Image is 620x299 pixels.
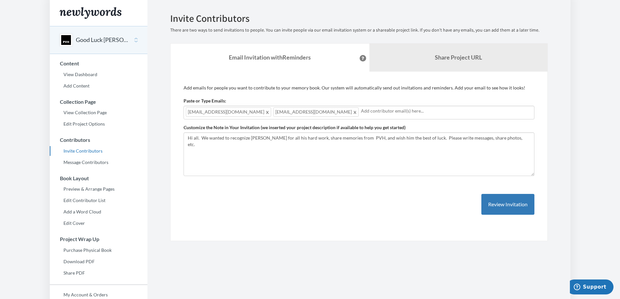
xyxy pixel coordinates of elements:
[170,13,548,24] h2: Invite Contributors
[50,81,147,91] a: Add Content
[435,54,482,61] b: Share Project URL
[481,194,534,215] button: Review Invitation
[50,218,147,228] a: Edit Cover
[50,196,147,205] a: Edit Contributor List
[50,137,147,143] h3: Contributors
[184,132,534,176] textarea: Hi all. We wanted to recognize [PERSON_NAME] for all his hard work, share memories from time and ...
[184,85,534,91] p: Add emails for people you want to contribute to your memory book. Our system will automatically s...
[50,70,147,79] a: View Dashboard
[50,184,147,194] a: Preview & Arrange Pages
[570,279,613,296] iframe: Opens a widget where you can chat to one of our agents
[60,7,121,19] img: Newlywords logo
[50,175,147,181] h3: Book Layout
[76,36,129,44] button: Good Luck [PERSON_NAME]
[50,245,147,255] a: Purchase Physical Book
[186,107,271,117] span: [EMAIL_ADDRESS][DOMAIN_NAME]
[273,107,359,117] span: [EMAIL_ADDRESS][DOMAIN_NAME]
[361,107,532,115] input: Add contributor email(s) here...
[50,257,147,266] a: Download PDF
[50,61,147,66] h3: Content
[50,108,147,117] a: View Collection Page
[50,99,147,105] h3: Collection Page
[50,119,147,129] a: Edit Project Options
[229,54,311,61] strong: Email Invitation with Reminders
[50,236,147,242] h3: Project Wrap Up
[50,146,147,156] a: Invite Contributors
[170,27,548,34] p: There are two ways to send invitations to people. You can invite people via our email invitation ...
[184,98,226,104] label: Paste or Type Emails:
[50,207,147,217] a: Add a Word Cloud
[184,124,406,131] label: Customize the Note in Your Invitation (we inserted your project description if available to help ...
[50,268,147,278] a: Share PDF
[50,157,147,167] a: Message Contributors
